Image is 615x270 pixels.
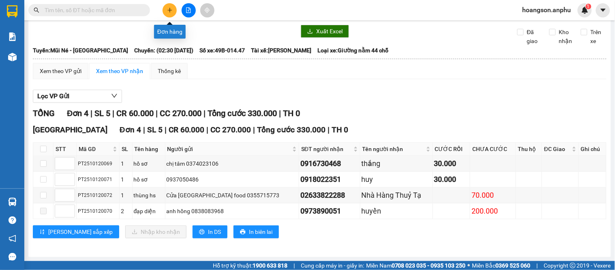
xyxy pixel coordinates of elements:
span: notification [9,235,16,242]
button: Lọc VP Gửi [33,90,122,103]
img: icon-new-feature [581,6,589,14]
div: đạp diện [134,207,164,216]
span: question-circle [9,216,16,224]
span: Đơn 4 [120,125,141,134]
span: ⚪️ [468,264,470,267]
div: hồ sơ [134,159,164,168]
span: Loại xe: Giường nằm 44 chỗ [317,46,388,55]
span: search [34,7,39,13]
button: downloadNhập kho nhận [125,225,186,238]
span: ĐC Giao [544,145,570,153]
div: 0937050486 [167,175,298,184]
div: Xem theo VP nhận [96,67,143,76]
div: huy [362,174,431,185]
span: CC 270.000 [211,125,251,134]
div: Cửa [GEOGRAPHIC_DATA] food 0355715773 [167,191,298,200]
div: 1 [121,159,131,168]
sup: 1 [586,4,591,9]
th: CƯỚC RỒI [433,143,471,156]
strong: 0708 023 035 - 0935 103 250 [392,262,466,269]
span: CR 60.000 [116,108,154,118]
div: 0354167139 [95,25,160,37]
span: CC 270.000 [160,108,201,118]
div: chị tâm 0374023106 [167,159,298,168]
span: | [279,108,281,118]
div: thùng hs [134,191,164,200]
div: 0973890051 [300,205,358,217]
div: PT2510120069 [78,160,118,168]
td: 02633822288 [299,188,360,203]
span: Miền Nam [366,261,466,270]
span: | [328,125,330,134]
button: printerIn DS [193,225,227,238]
span: Kho nhận [556,28,576,45]
span: TH 0 [332,125,349,134]
button: downloadXuất Excel [301,25,349,38]
th: SL [120,143,132,156]
th: CHƯA CƯỚC [470,143,516,156]
span: copyright [570,263,576,268]
span: Mã GD [79,145,111,153]
span: | [112,108,114,118]
b: Tuyến: Mũi Né - [GEOGRAPHIC_DATA] [33,47,128,54]
div: 40.000 [94,41,161,61]
span: plus [167,7,173,13]
img: warehouse-icon [8,198,17,206]
span: Xuất Excel [316,27,343,36]
div: Thống kê [158,67,181,76]
span: In DS [208,227,221,236]
span: TỔNG [33,108,55,118]
span: TH 0 [283,108,300,118]
td: huy [360,172,433,188]
td: PT2510120071 [77,172,120,188]
div: thắng [362,158,431,169]
span: [GEOGRAPHIC_DATA] [33,125,107,134]
span: Tổng cước 330.000 [257,125,326,134]
div: 200.000 [471,205,514,217]
th: STT [54,143,77,156]
strong: 1900 633 818 [253,262,287,269]
span: Cung cấp máy in - giấy in: [301,261,364,270]
span: Đơn 4 [67,108,88,118]
button: printerIn biên lai [234,225,279,238]
span: | [90,108,92,118]
span: Người gửi [167,145,291,153]
span: printer [240,229,246,235]
span: sort-ascending [39,229,45,235]
span: | [204,108,206,118]
span: | [537,261,538,270]
div: 2 [121,207,131,216]
span: [PERSON_NAME] sắp xếp [48,227,113,236]
div: 1 [121,191,131,200]
button: plus [163,3,177,17]
button: file-add [182,3,196,17]
span: Tổng cước 330.000 [208,108,277,118]
div: Đơn hàng [154,25,186,39]
td: 0916730468 [299,156,360,172]
div: 30.000 [434,158,469,169]
span: Tài xế: [PERSON_NAME] [251,46,311,55]
div: Nhà Hàng Thuỷ Tạ [362,190,431,201]
span: Hỗ trợ kỹ thuật: [213,261,287,270]
th: Tên hàng [133,143,165,156]
span: | [253,125,255,134]
div: 70.000 [471,190,514,201]
button: aim [200,3,214,17]
span: Trên xe [587,28,607,45]
span: SL 5 [94,108,110,118]
span: Gửi: [7,7,19,15]
input: Tìm tên, số ĐT hoặc mã đơn [45,6,140,15]
span: | [207,125,209,134]
td: thắng [360,156,433,172]
span: In biên lai [249,227,272,236]
span: download [307,28,313,35]
img: logo-vxr [7,5,17,17]
td: huyền [360,203,433,219]
span: CR 60.000 [169,125,205,134]
div: 0918022351 [300,174,358,185]
td: 0918022351 [299,172,360,188]
span: caret-down [600,6,607,14]
span: 1 [587,4,590,9]
span: Miền Bắc [472,261,531,270]
span: message [9,253,16,261]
